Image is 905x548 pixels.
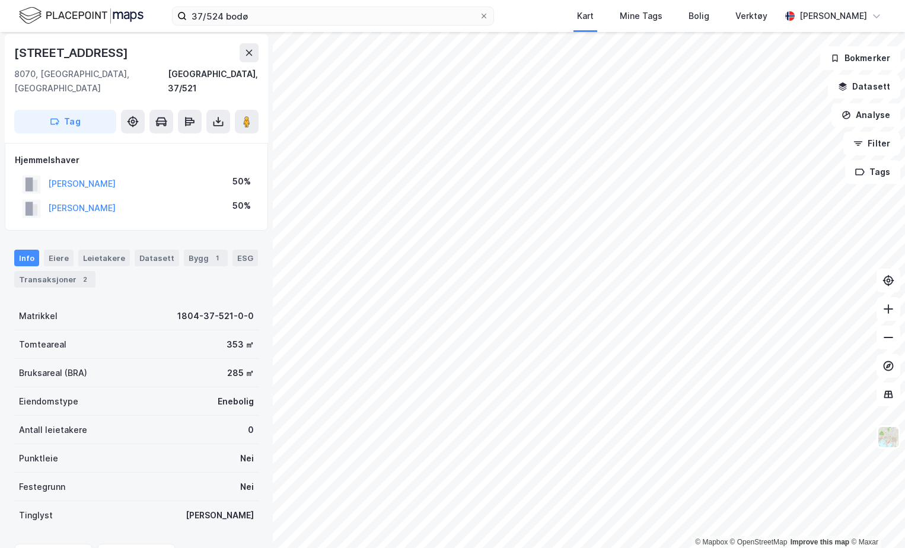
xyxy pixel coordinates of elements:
[240,480,254,494] div: Nei
[78,250,130,266] div: Leietakere
[15,153,258,167] div: Hjemmelshaver
[820,46,900,70] button: Bokmerker
[186,508,254,522] div: [PERSON_NAME]
[730,538,788,546] a: OpenStreetMap
[14,67,168,95] div: 8070, [GEOGRAPHIC_DATA], [GEOGRAPHIC_DATA]
[232,250,258,266] div: ESG
[19,309,58,323] div: Matrikkel
[232,199,251,213] div: 50%
[831,103,900,127] button: Analyse
[19,5,144,26] img: logo.f888ab2527a4732fd821a326f86c7f29.svg
[791,538,849,546] a: Improve this map
[187,7,479,25] input: Søk på adresse, matrikkel, gårdeiere, leietakere eller personer
[19,394,78,409] div: Eiendomstype
[846,491,905,548] iframe: Chat Widget
[689,9,709,23] div: Bolig
[79,273,91,285] div: 2
[877,426,900,448] img: Z
[211,252,223,264] div: 1
[218,394,254,409] div: Enebolig
[14,250,39,266] div: Info
[19,451,58,466] div: Punktleie
[620,9,662,23] div: Mine Tags
[248,423,254,437] div: 0
[695,538,728,546] a: Mapbox
[828,75,900,98] button: Datasett
[799,9,867,23] div: [PERSON_NAME]
[845,160,900,184] button: Tags
[19,337,66,352] div: Tomteareal
[577,9,594,23] div: Kart
[14,110,116,133] button: Tag
[14,271,95,288] div: Transaksjoner
[19,423,87,437] div: Antall leietakere
[846,491,905,548] div: Kontrollprogram for chat
[44,250,74,266] div: Eiere
[19,366,87,380] div: Bruksareal (BRA)
[735,9,767,23] div: Verktøy
[19,480,65,494] div: Festegrunn
[14,43,130,62] div: [STREET_ADDRESS]
[227,366,254,380] div: 285 ㎡
[177,309,254,323] div: 1804-37-521-0-0
[240,451,254,466] div: Nei
[168,67,259,95] div: [GEOGRAPHIC_DATA], 37/521
[843,132,900,155] button: Filter
[19,508,53,522] div: Tinglyst
[184,250,228,266] div: Bygg
[135,250,179,266] div: Datasett
[232,174,251,189] div: 50%
[227,337,254,352] div: 353 ㎡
